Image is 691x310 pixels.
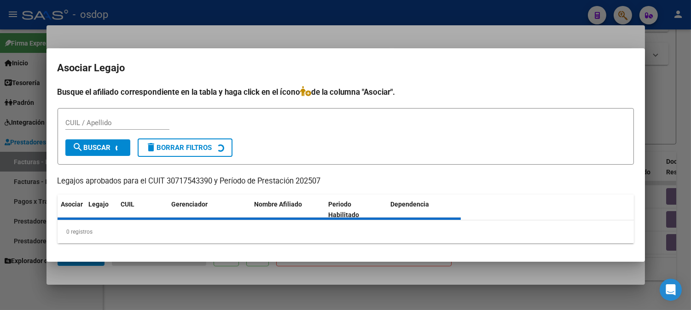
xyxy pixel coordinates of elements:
[73,144,111,152] span: Buscar
[61,201,83,208] span: Asociar
[146,142,157,153] mat-icon: delete
[85,195,117,225] datatable-header-cell: Legajo
[660,279,682,301] div: Open Intercom Messenger
[168,195,251,225] datatable-header-cell: Gerenciador
[328,201,359,218] span: Periodo Habilitado
[138,138,232,157] button: Borrar Filtros
[58,220,634,243] div: 0 registros
[58,176,634,187] p: Legajos aprobados para el CUIT 30717543390 y Período de Prestación 202507
[121,201,135,208] span: CUIL
[65,139,130,156] button: Buscar
[172,201,208,208] span: Gerenciador
[146,144,212,152] span: Borrar Filtros
[73,142,84,153] mat-icon: search
[251,195,325,225] datatable-header-cell: Nombre Afiliado
[58,86,634,98] h4: Busque el afiliado correspondiente en la tabla y haga click en el ícono de la columna "Asociar".
[89,201,109,208] span: Legajo
[325,195,387,225] datatable-header-cell: Periodo Habilitado
[117,195,168,225] datatable-header-cell: CUIL
[58,59,634,77] h2: Asociar Legajo
[387,195,461,225] datatable-header-cell: Dependencia
[390,201,429,208] span: Dependencia
[58,195,85,225] datatable-header-cell: Asociar
[255,201,302,208] span: Nombre Afiliado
